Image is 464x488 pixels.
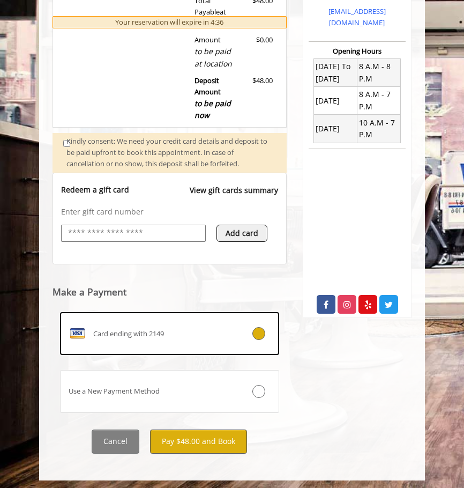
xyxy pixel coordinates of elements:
[66,136,276,169] div: Kindly consent: We need your credit card details and deposit to be paid upfront to book this appo...
[61,206,278,217] p: Enter gift card number
[216,225,267,242] button: Add card
[309,47,406,55] h3: Opening Hours
[92,430,139,454] button: Cancel
[53,287,126,297] label: Make a Payment
[60,370,279,413] label: Use a New Payment Method
[313,58,357,86] td: [DATE] To [DATE]
[190,184,278,206] a: View gift cards summary
[357,115,400,143] td: 10 A.M - 7 P.M
[194,76,231,120] b: Deposit Amount
[186,34,244,70] div: Amount
[244,75,272,121] div: $48.00
[313,87,357,115] td: [DATE]
[313,115,357,143] td: [DATE]
[194,46,236,70] div: to be paid at location
[244,34,272,70] div: $0.00
[69,325,86,342] img: VISA
[61,386,242,397] div: Use a New Payment Method
[194,98,231,120] span: to be paid now
[53,16,287,28] div: Your reservation will expire in 4:36
[357,58,400,86] td: 8 A.M - 8 P.M
[61,184,129,195] p: Redeem a gift card
[93,328,164,339] span: Card ending with 2149
[357,87,400,115] td: 8 A.M - 7 P.M
[150,430,247,454] button: Pay $48.00 and Book
[328,6,386,27] a: [EMAIL_ADDRESS][DOMAIN_NAME]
